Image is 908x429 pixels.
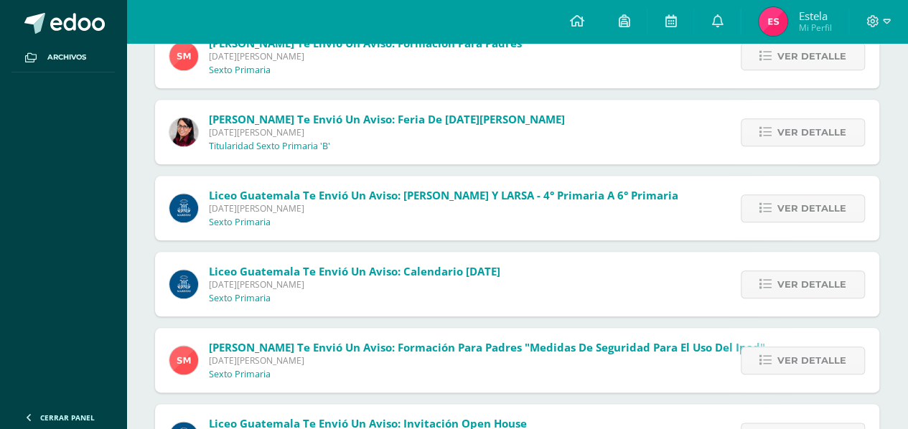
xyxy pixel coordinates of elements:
[209,202,678,214] span: [DATE][PERSON_NAME]
[209,278,500,291] span: [DATE][PERSON_NAME]
[169,42,198,70] img: a4c9654d905a1a01dc2161da199b9124.png
[209,126,565,138] span: [DATE][PERSON_NAME]
[209,217,271,228] p: Sexto Primaria
[777,347,846,374] span: Ver detalle
[47,52,86,63] span: Archivos
[209,65,271,76] p: Sexto Primaria
[209,112,565,126] span: [PERSON_NAME] te envió un aviso: Feria de [DATE][PERSON_NAME]
[209,340,765,354] span: [PERSON_NAME] te envió un aviso: Formación para padres "Medidas de seguridad para el uso del Ipad"
[777,119,846,146] span: Ver detalle
[759,7,787,36] img: ec58947cee608bcbfda04066283979b3.png
[169,346,198,374] img: a4c9654d905a1a01dc2161da199b9124.png
[209,50,522,62] span: [DATE][PERSON_NAME]
[777,195,846,222] span: Ver detalle
[209,188,678,202] span: Liceo Guatemala te envió un aviso: [PERSON_NAME] y LARSA - 4° Primaria a 6° Primaria
[777,271,846,298] span: Ver detalle
[40,412,95,423] span: Cerrar panel
[209,293,271,304] p: Sexto Primaria
[169,118,198,146] img: b345338c6bf3bbe1de0ed29d358e1117.png
[209,264,500,278] span: Liceo Guatemala te envió un aviso: Calendario [DATE]
[169,194,198,222] img: b41cd0bd7c5dca2e84b8bd7996f0ae72.png
[798,22,831,34] span: Mi Perfil
[209,141,330,152] p: Titularidad Sexto Primaria 'B'
[11,43,115,72] a: Archivos
[798,9,831,23] span: Estela
[209,354,765,367] span: [DATE][PERSON_NAME]
[777,43,846,70] span: Ver detalle
[169,270,198,298] img: b41cd0bd7c5dca2e84b8bd7996f0ae72.png
[209,369,271,380] p: Sexto Primaria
